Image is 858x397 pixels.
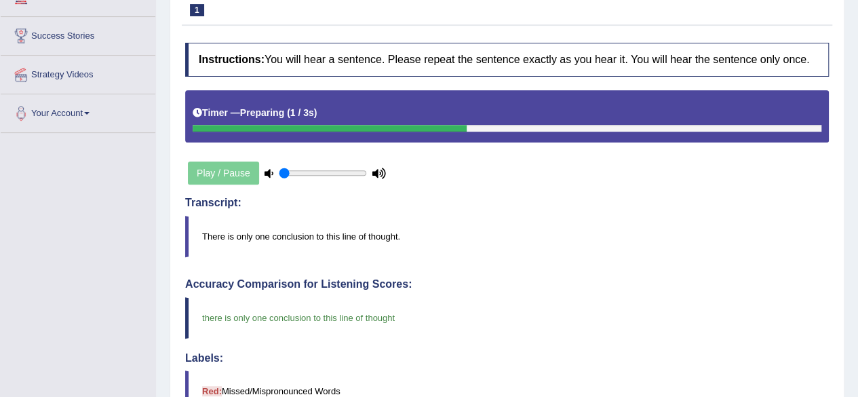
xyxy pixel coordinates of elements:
[202,386,222,396] b: Red:
[314,107,317,118] b: )
[1,94,155,128] a: Your Account
[190,4,204,16] span: 1
[185,43,829,77] h4: You will hear a sentence. Please repeat the sentence exactly as you hear it. You will hear the se...
[290,107,314,118] b: 1 / 3s
[193,108,317,118] h5: Timer —
[185,352,829,364] h4: Labels:
[240,107,284,118] b: Preparing
[287,107,290,118] b: (
[185,216,829,257] blockquote: There is only one conclusion to this line of thought.
[202,313,395,323] span: there is only one conclusion to this line of thought
[1,56,155,90] a: Strategy Videos
[199,54,265,65] b: Instructions:
[1,17,155,51] a: Success Stories
[185,278,829,290] h4: Accuracy Comparison for Listening Scores:
[185,197,829,209] h4: Transcript:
